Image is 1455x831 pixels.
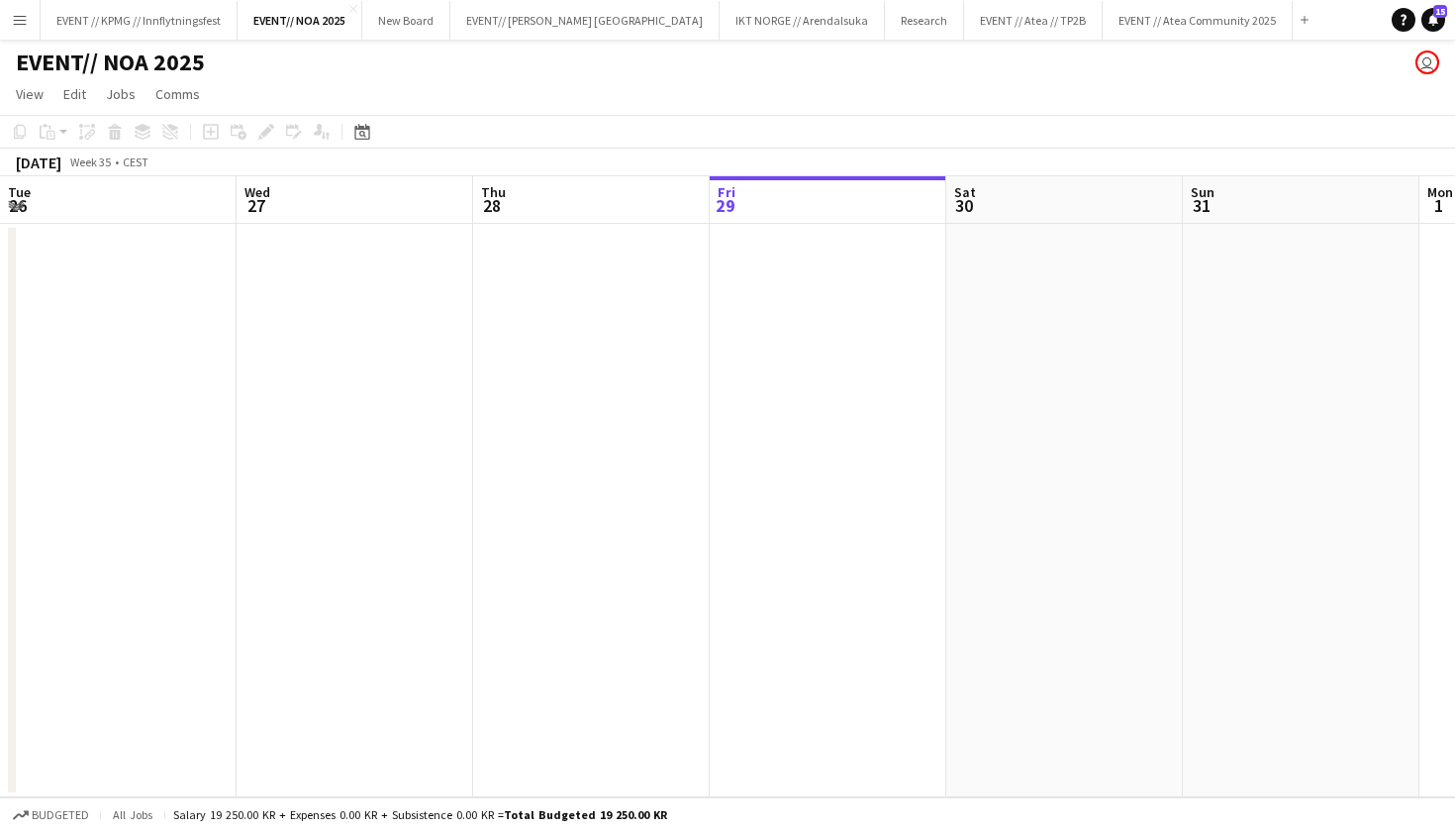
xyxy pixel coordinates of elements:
[1191,183,1214,201] span: Sun
[8,183,31,201] span: Tue
[173,807,667,822] div: Salary 19 250.00 KR + Expenses 0.00 KR + Subsistence 0.00 KR =
[16,85,44,103] span: View
[1433,5,1447,18] span: 15
[65,155,115,169] span: Week 35
[244,183,270,201] span: Wed
[964,1,1103,40] button: EVENT // Atea // TP2B
[16,153,61,172] div: [DATE]
[41,1,238,40] button: EVENT // KPMG // Innflytningsfest
[8,81,51,107] a: View
[481,183,506,201] span: Thu
[1424,194,1453,217] span: 1
[885,1,964,40] button: Research
[155,85,200,103] span: Comms
[5,194,31,217] span: 26
[16,48,205,77] h1: EVENT// NOA 2025
[1103,1,1293,40] button: EVENT // Atea Community 2025
[951,194,976,217] span: 30
[147,81,208,107] a: Comms
[63,85,86,103] span: Edit
[242,194,270,217] span: 27
[954,183,976,201] span: Sat
[10,804,92,826] button: Budgeted
[720,1,885,40] button: IKT NORGE // Arendalsuka
[106,85,136,103] span: Jobs
[718,183,735,201] span: Fri
[123,155,148,169] div: CEST
[478,194,506,217] span: 28
[98,81,144,107] a: Jobs
[1415,51,1439,74] app-user-avatar: Ylva Barane
[450,1,720,40] button: EVENT// [PERSON_NAME] [GEOGRAPHIC_DATA]
[715,194,735,217] span: 29
[504,807,667,822] span: Total Budgeted 19 250.00 KR
[32,808,89,822] span: Budgeted
[362,1,450,40] button: New Board
[1188,194,1214,217] span: 31
[238,1,362,40] button: EVENT// NOA 2025
[1421,8,1445,32] a: 15
[1427,183,1453,201] span: Mon
[55,81,94,107] a: Edit
[109,807,156,822] span: All jobs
